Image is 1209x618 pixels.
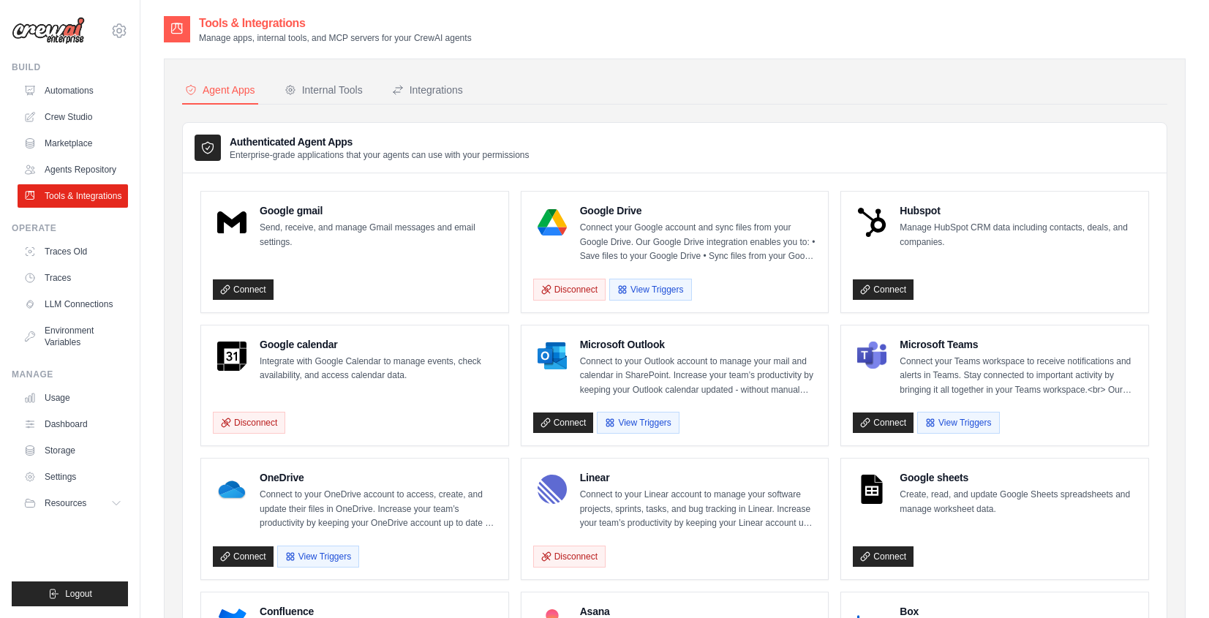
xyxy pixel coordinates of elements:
[900,221,1137,249] p: Manage HubSpot CRM data including contacts, deals, and companies.
[853,546,914,567] a: Connect
[900,337,1137,352] h4: Microsoft Teams
[18,412,128,436] a: Dashboard
[900,355,1137,398] p: Connect your Teams workspace to receive notifications and alerts in Teams. Stay connected to impo...
[18,319,128,354] a: Environment Variables
[217,342,246,371] img: Google calendar Logo
[217,208,246,237] img: Google gmail Logo
[580,355,817,398] p: Connect to your Outlook account to manage your mail and calendar in SharePoint. Increase your tea...
[853,412,914,433] a: Connect
[580,488,817,531] p: Connect to your Linear account to manage your software projects, sprints, tasks, and bug tracking...
[900,488,1137,516] p: Create, read, and update Google Sheets spreadsheets and manage worksheet data.
[12,581,128,606] button: Logout
[538,475,567,504] img: Linear Logo
[45,497,86,509] span: Resources
[597,412,679,434] button: View Triggers
[277,546,359,568] button: View Triggers
[213,412,285,434] button: Disconnect
[199,15,472,32] h2: Tools & Integrations
[900,470,1137,485] h4: Google sheets
[18,439,128,462] a: Storage
[917,412,999,434] button: View Triggers
[533,412,594,433] a: Connect
[538,208,567,237] img: Google Drive Logo
[217,475,246,504] img: OneDrive Logo
[18,293,128,316] a: LLM Connections
[853,279,914,300] a: Connect
[65,588,92,600] span: Logout
[609,279,691,301] button: View Triggers
[182,77,258,105] button: Agent Apps
[857,342,886,371] img: Microsoft Teams Logo
[533,546,606,568] button: Disconnect
[260,488,497,531] p: Connect to your OneDrive account to access, create, and update their files in OneDrive. Increase ...
[18,184,128,208] a: Tools & Integrations
[18,105,128,129] a: Crew Studio
[185,83,255,97] div: Agent Apps
[389,77,466,105] button: Integrations
[533,279,606,301] button: Disconnect
[12,222,128,234] div: Operate
[580,337,817,352] h4: Microsoft Outlook
[857,208,886,237] img: Hubspot Logo
[230,135,530,149] h3: Authenticated Agent Apps
[199,32,472,44] p: Manage apps, internal tools, and MCP servers for your CrewAI agents
[12,61,128,73] div: Build
[213,546,274,567] a: Connect
[230,149,530,161] p: Enterprise-grade applications that your agents can use with your permissions
[392,83,463,97] div: Integrations
[260,203,497,218] h4: Google gmail
[18,465,128,489] a: Settings
[18,79,128,102] a: Automations
[260,470,497,485] h4: OneDrive
[18,491,128,515] button: Resources
[580,221,817,264] p: Connect your Google account and sync files from your Google Drive. Our Google Drive integration e...
[12,369,128,380] div: Manage
[260,221,497,249] p: Send, receive, and manage Gmail messages and email settings.
[580,470,817,485] h4: Linear
[12,17,85,45] img: Logo
[282,77,366,105] button: Internal Tools
[18,158,128,181] a: Agents Repository
[260,355,497,383] p: Integrate with Google Calendar to manage events, check availability, and access calendar data.
[18,266,128,290] a: Traces
[18,240,128,263] a: Traces Old
[580,203,817,218] h4: Google Drive
[213,279,274,300] a: Connect
[857,475,886,504] img: Google sheets Logo
[18,386,128,410] a: Usage
[538,342,567,371] img: Microsoft Outlook Logo
[900,203,1137,218] h4: Hubspot
[285,83,363,97] div: Internal Tools
[18,132,128,155] a: Marketplace
[260,337,497,352] h4: Google calendar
